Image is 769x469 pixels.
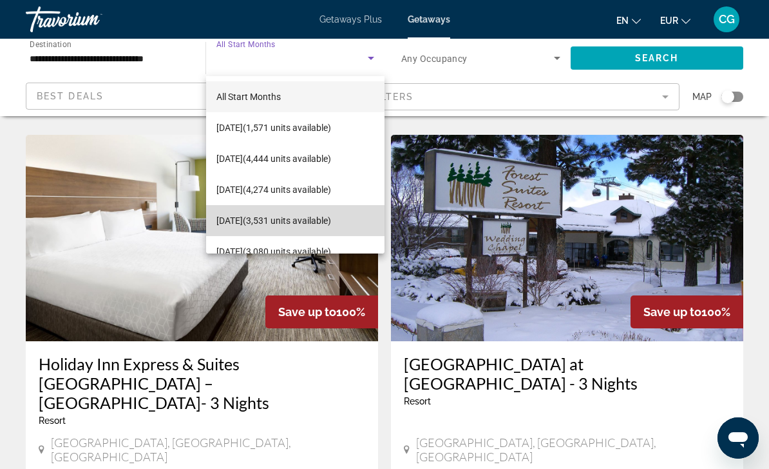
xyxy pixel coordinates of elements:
iframe: Bouton de lancement de la fenêtre de messagerie [717,417,759,459]
span: [DATE] (4,274 units available) [216,182,331,197]
span: [DATE] (1,571 units available) [216,120,331,135]
span: [DATE] (3,531 units available) [216,213,331,228]
span: [DATE] (4,444 units available) [216,151,331,166]
span: All Start Months [216,92,281,102]
span: [DATE] (3,080 units available) [216,244,331,259]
